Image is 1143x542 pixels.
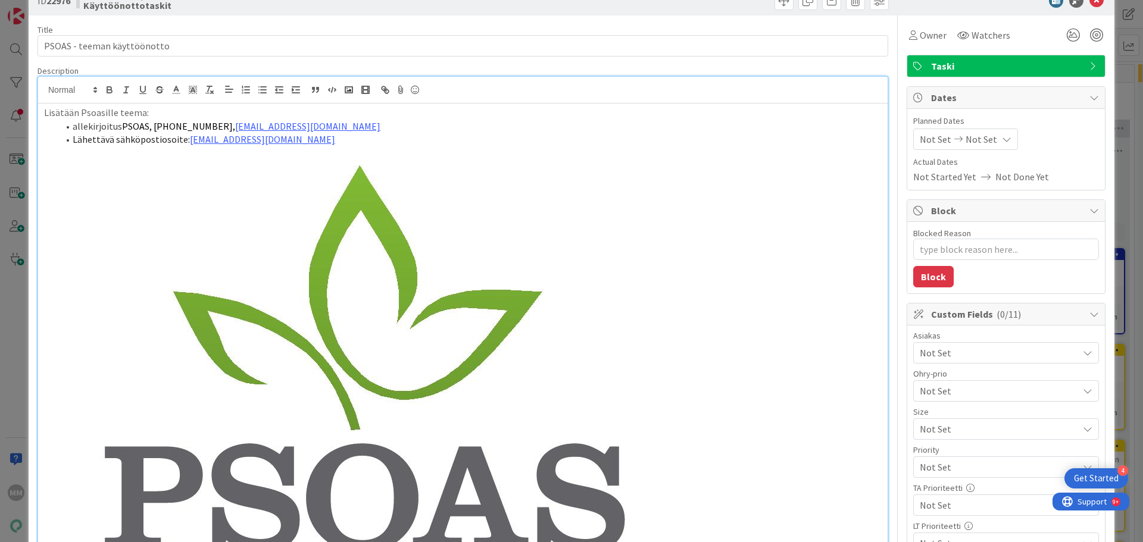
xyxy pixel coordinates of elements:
span: ( 0/11 ) [997,308,1021,320]
span: Support [25,2,54,16]
span: Custom Fields [931,307,1083,321]
span: Not Set [920,421,1072,437]
div: Asiakas [913,331,1099,340]
span: Not Set [920,346,1078,360]
label: Title [38,24,53,35]
span: Description [38,65,79,76]
span: Block [931,203,1083,218]
div: Priority [913,446,1099,454]
div: TA Prioriteetti [913,484,1099,492]
b: Käyttöönottotaskit [83,1,171,10]
div: Get Started [1074,472,1119,484]
input: type card name here... [38,35,888,57]
span: Not Set [966,132,997,146]
span: Not Set [920,132,951,146]
span: Not Set [920,383,1072,399]
span: PSOAS, [PHONE_NUMBER], [122,120,235,132]
a: [EMAIL_ADDRESS][DOMAIN_NAME] [190,133,335,145]
span: Owner [920,28,947,42]
span: Not Set [920,497,1072,513]
span: Dates [931,90,1083,105]
p: Lisätään Psoasille teema: [44,106,882,120]
div: Size [913,408,1099,416]
span: Watchers [972,28,1010,42]
span: Taski [931,59,1083,73]
span: Planned Dates [913,115,1099,127]
label: Blocked Reason [913,228,971,239]
li: allekirjoitus [58,120,882,133]
span: Not Set [920,459,1072,475]
button: Block [913,266,954,287]
div: 4 [1117,465,1128,476]
span: Actual Dates [913,156,1099,168]
div: Ohry-prio [913,369,1099,378]
a: [EMAIL_ADDRESS][DOMAIN_NAME] [235,120,380,132]
div: LT Prioriteetti [913,522,1099,530]
span: Not Started Yet [913,170,976,184]
div: Open Get Started checklist, remaining modules: 4 [1064,468,1128,488]
span: Not Done Yet [995,170,1049,184]
div: 9+ [60,5,66,14]
span: Lähettävä sähköpostiosoite: [73,133,190,145]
